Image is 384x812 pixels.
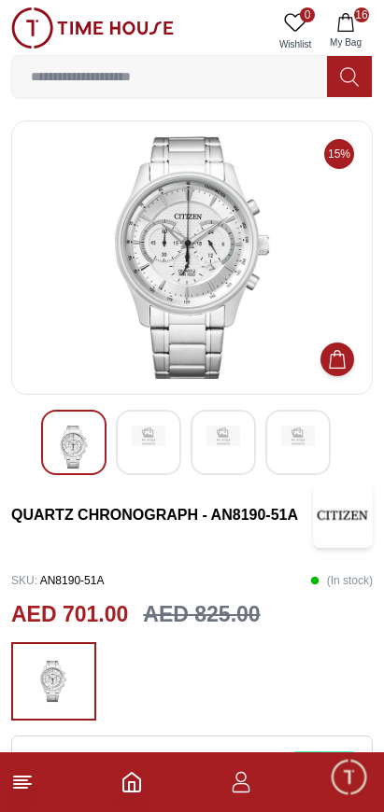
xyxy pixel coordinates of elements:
[11,567,104,595] p: AN8190-51A
[11,598,128,631] h2: AED 701.00
[329,757,370,798] div: Chat Widget
[322,35,369,49] span: My Bag
[310,567,373,595] p: ( In stock )
[57,426,91,469] img: QUARTZ CHRONOGRAPH - AN8190-51A
[320,343,354,376] button: Add to Cart
[319,7,373,55] button: 16My Bag
[354,7,369,22] span: 16
[143,598,260,631] h3: AED 825.00
[11,504,313,526] h3: QUARTZ CHRONOGRAPH - AN8190-51A
[206,426,240,446] img: QUARTZ CHRONOGRAPH - AN8190-51A
[27,136,357,379] img: QUARTZ CHRONOGRAPH - AN8190-51A
[313,483,373,548] img: QUARTZ CHRONOGRAPH - AN8190-51A
[121,771,143,793] a: Home
[132,426,165,446] img: QUARTZ CHRONOGRAPH - AN8190-51A
[30,651,77,711] img: ...
[272,7,319,55] a: 0Wishlist
[324,139,354,169] span: 15%
[281,426,315,446] img: QUARTZ CHRONOGRAPH - AN8190-51A
[11,574,37,587] span: SKU :
[300,7,315,22] span: 0
[272,37,319,51] span: Wishlist
[11,7,174,49] img: ...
